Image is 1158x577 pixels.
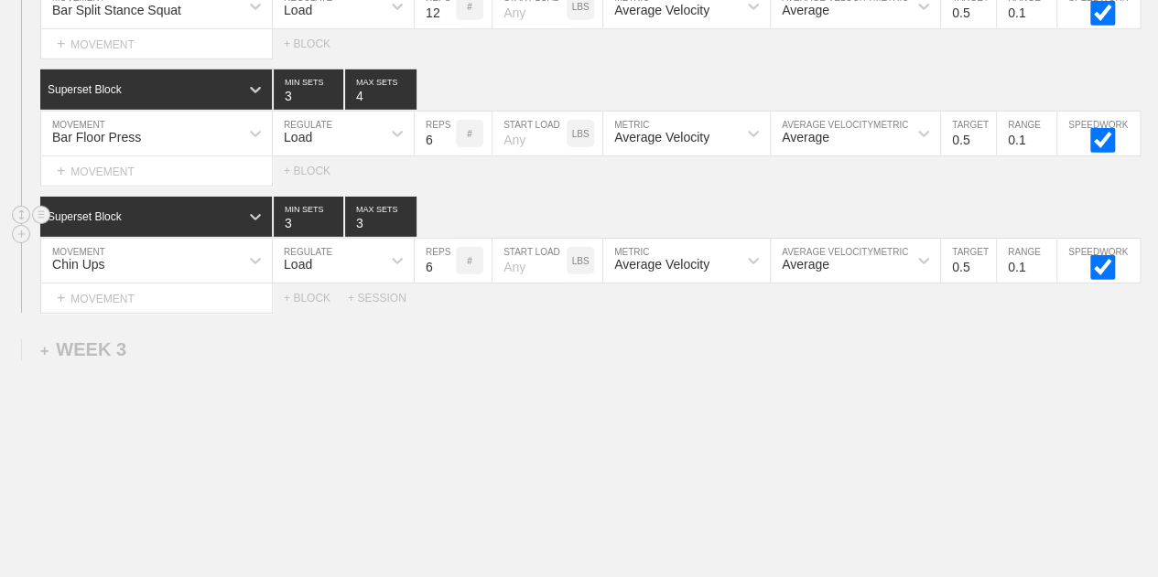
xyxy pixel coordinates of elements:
div: WEEK 3 [40,339,126,360]
input: None [345,69,417,110]
p: LBS [572,2,590,12]
p: # [467,256,472,266]
div: Load [284,130,312,144]
p: LBS [572,129,590,139]
div: + BLOCK [284,292,348,305]
div: Average Velocity [614,130,709,144]
span: + [40,343,49,358]
div: Average Velocity [614,3,709,17]
div: Bar Split Stance Squat [52,3,181,17]
input: None [345,197,417,237]
div: MOVEMENT [40,283,273,314]
div: MOVEMENT [40,29,273,59]
p: LBS [572,256,590,266]
div: Average [782,257,829,272]
span: + [57,290,65,305]
span: + [57,163,65,178]
div: Superset Block [48,210,122,223]
div: + BLOCK [284,37,348,50]
div: Average [782,130,829,144]
div: Superset Block [48,83,122,96]
iframe: Chat Widget [1066,489,1158,577]
div: MOVEMENT [40,156,273,187]
input: Any [492,112,567,155]
input: Any [492,239,567,283]
div: Bar Floor Press [52,130,141,144]
p: # [467,2,472,12]
div: Load [284,257,312,272]
div: Average [782,3,829,17]
div: Average Velocity [614,257,709,272]
p: # [467,129,472,139]
div: Chin Ups [52,257,105,272]
div: Load [284,3,312,17]
div: + BLOCK [284,165,348,177]
span: + [57,36,65,51]
div: + SESSION [348,292,421,305]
